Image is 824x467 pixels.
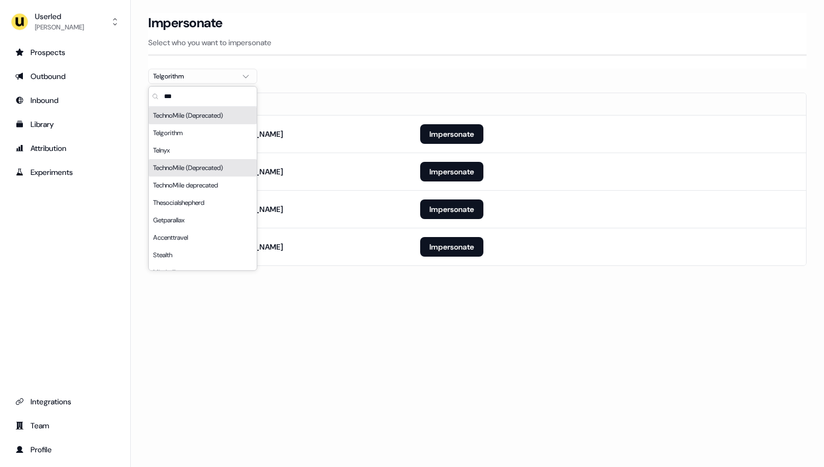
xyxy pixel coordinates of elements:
[15,71,115,82] div: Outbound
[420,237,483,257] button: Impersonate
[9,140,122,157] a: Go to attribution
[149,142,257,159] div: Telnyx
[15,396,115,407] div: Integrations
[149,124,257,142] div: Telgorithm
[9,441,122,458] a: Go to profile
[148,15,223,31] h3: Impersonate
[15,143,115,154] div: Attribution
[9,417,122,434] a: Go to team
[149,93,411,115] th: Email
[35,11,84,22] div: Userled
[149,194,257,211] div: Thesocialshepherd
[9,9,122,35] button: Userled[PERSON_NAME]
[149,177,257,194] div: TechnoMile deprecated
[149,264,257,281] div: Mitchelllx
[149,211,257,229] div: Getparallax
[149,107,257,124] div: TechnoMile (Deprecated)
[420,162,483,181] button: Impersonate
[9,393,122,410] a: Go to integrations
[153,71,235,82] div: Telgorithm
[15,420,115,431] div: Team
[149,246,257,264] div: Stealth
[420,124,483,144] button: Impersonate
[15,119,115,130] div: Library
[35,22,84,33] div: [PERSON_NAME]
[9,68,122,85] a: Go to outbound experience
[15,444,115,455] div: Profile
[15,95,115,106] div: Inbound
[149,229,257,246] div: Accenttravel
[148,37,807,48] p: Select who you want to impersonate
[15,167,115,178] div: Experiments
[9,92,122,109] a: Go to Inbound
[420,199,483,219] button: Impersonate
[15,47,115,58] div: Prospects
[148,69,257,84] button: Telgorithm
[149,159,257,177] div: TechnoMile (Deprecated)
[9,44,122,61] a: Go to prospects
[9,116,122,133] a: Go to templates
[9,163,122,181] a: Go to experiments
